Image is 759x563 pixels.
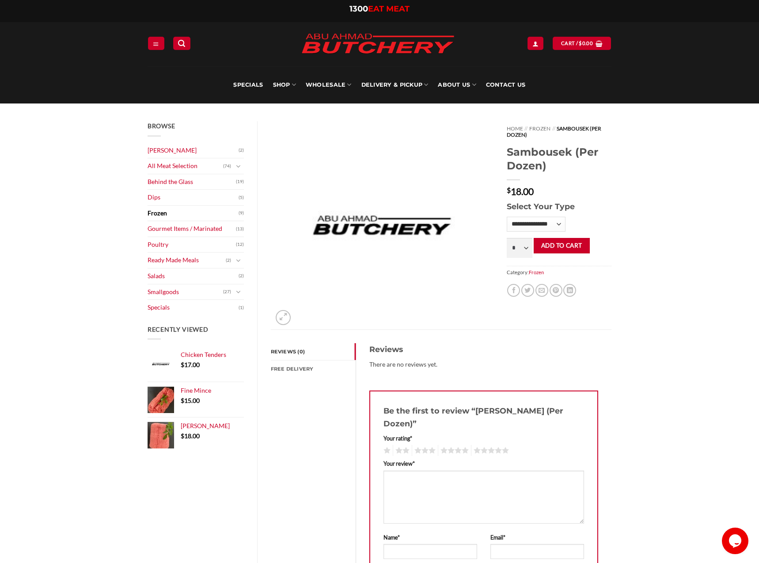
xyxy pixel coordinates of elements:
[369,360,598,370] p: There are no reviews yet.
[486,66,526,103] a: Contact Us
[490,533,584,542] label: Email
[239,207,244,220] span: (9)
[233,256,244,265] button: Toggle
[361,66,429,103] a: Delivery & Pickup
[148,122,175,130] span: Browse
[181,387,244,394] a: Fine Mince
[181,422,244,430] a: [PERSON_NAME]
[383,405,584,429] h3: Be the first to review “[PERSON_NAME] (Per Dozen)”
[507,186,534,197] bdi: 18.00
[535,284,548,297] a: Email to a Friend
[529,269,544,275] a: Frozen
[383,533,477,542] label: Name
[381,445,391,456] a: 1 of 5 stars
[236,222,244,236] span: (13)
[271,121,493,329] img: Sambousek (Per Dozen)
[239,301,244,314] span: (1)
[233,66,263,103] a: Specials
[148,253,226,268] a: Ready Made Meals
[236,175,244,188] span: (19)
[148,206,239,221] a: Frozen
[181,397,200,404] bdi: 15.00
[471,445,509,456] a: 5 of 5 stars
[223,285,231,299] span: (27)
[181,432,200,440] bdi: 18.00
[148,221,236,237] a: Gourmet Items / Marinated
[181,397,184,404] span: $
[148,300,239,315] a: Specials
[579,40,593,46] bdi: 0.00
[294,27,462,61] img: Abu Ahmad Butchery
[529,125,550,132] a: Frozen
[181,387,211,394] span: Fine Mince
[550,284,562,297] a: Pin on Pinterest
[579,39,582,47] span: $
[552,125,555,132] span: //
[553,37,611,50] a: View cart
[368,4,410,14] span: EAT MEAT
[148,37,164,50] a: Menu
[507,202,575,211] span: Select Your Type
[271,360,356,377] a: FREE Delivery
[233,287,244,297] button: Toggle
[173,37,190,50] a: Search
[349,4,410,14] a: 1300EAT MEAT
[148,268,239,284] a: Salads
[507,284,520,297] a: Share on Facebook
[521,284,534,297] a: Share on Twitter
[271,343,356,360] a: Reviews (0)
[383,434,584,443] label: Your rating
[236,238,244,251] span: (12)
[181,361,200,368] bdi: 17.00
[507,125,523,132] a: Home
[181,422,230,429] span: [PERSON_NAME]
[524,125,528,132] span: //
[412,445,436,456] a: 3 of 5 stars
[507,187,511,194] span: $
[383,459,584,468] label: Your review
[438,66,476,103] a: About Us
[148,190,239,205] a: Dips
[507,266,611,279] span: Category:
[561,39,593,47] span: Cart /
[148,143,239,158] a: [PERSON_NAME]
[438,445,469,456] a: 4 of 5 stars
[226,254,231,267] span: (2)
[233,161,244,171] button: Toggle
[181,432,184,440] span: $
[181,361,184,368] span: $
[722,528,750,554] iframe: chat widget
[393,445,410,456] a: 2 of 5 stars
[148,284,223,300] a: Smallgoods
[239,144,244,157] span: (2)
[239,191,244,204] span: (5)
[528,37,543,50] a: Login
[507,125,601,138] span: Sambousek (Per Dozen)
[223,160,231,173] span: (74)
[349,4,368,14] span: 1300
[148,237,236,253] a: Poultry
[507,145,611,172] h1: Sambousek (Per Dozen)
[148,326,209,333] span: Recently Viewed
[276,310,291,325] a: Zoom
[181,351,226,358] span: Chicken Tenders
[148,158,223,174] a: All Meat Selection
[306,66,352,103] a: Wholesale
[273,66,296,103] a: SHOP
[563,284,576,297] a: Share on LinkedIn
[534,238,590,253] button: Add to cart
[239,269,244,283] span: (2)
[369,343,598,356] h3: Reviews
[148,174,236,190] a: Behind the Glass
[181,351,244,359] a: Chicken Tenders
